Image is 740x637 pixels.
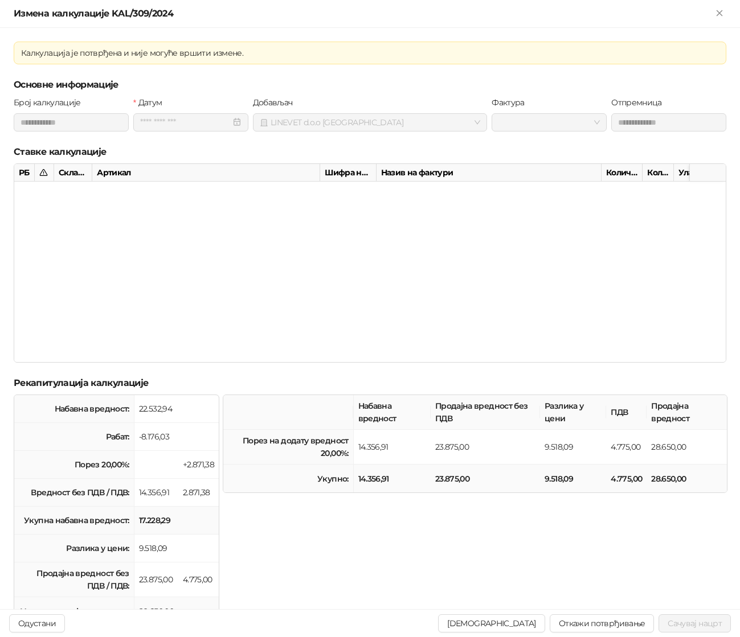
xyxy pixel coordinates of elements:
[498,114,590,131] input: Фактура
[14,507,134,535] td: Укупна набавна вредност:
[377,164,602,182] div: Назив на фактури
[133,96,169,109] label: Датум
[438,614,545,632] button: [DEMOGRAPHIC_DATA]
[611,96,669,109] label: Отпремница
[492,96,532,109] label: Фактура
[92,164,320,182] div: Артикал
[354,395,431,430] th: Набавна вредност
[14,376,726,390] h5: Рекапитулација калкулације
[14,562,134,597] td: Продајна вредност без ПДВ / ПДВ:
[14,96,88,109] label: Број калкулације
[140,116,230,129] input: Датум
[178,479,219,507] td: 2.871,38
[674,164,705,182] div: Улазна кол.
[611,113,726,131] input: Отпремница
[14,164,35,182] div: РБ
[550,614,654,632] button: Откажи потврђивање
[647,465,727,492] td: 28.650,00
[14,451,134,479] td: Порез 20,00%:
[178,562,219,597] td: 4.775,00
[178,451,219,479] td: +2.871,38
[223,430,353,465] td: Порез на додату вредност 20,00%:
[602,164,643,182] div: Количина
[134,562,178,597] td: 23.875,00
[354,430,431,465] td: 14.356,91
[14,479,134,507] td: Вредност без ПДВ / ПДВ:
[606,395,647,430] th: ПДВ
[659,614,731,632] button: Сачувај нацрт
[14,145,726,159] h5: Ставке калкулације
[134,535,178,562] td: 9.518,09
[9,614,65,632] button: Одустани
[606,430,647,465] td: 4.775,00
[713,7,726,20] button: Close
[447,618,535,628] span: [DEMOGRAPHIC_DATA]
[134,597,178,625] td: 28.650,00
[260,114,481,131] span: LINEVET d.o.o [GEOGRAPHIC_DATA]
[647,430,727,465] td: 28.650,00
[354,465,431,492] td: 14.356,91
[21,47,719,59] div: Калкулација је потврђена и није могуће вршити измене.
[134,423,178,451] td: -8.176,03
[431,430,540,465] td: 23.875,00
[606,465,647,492] td: 4.775,00
[253,96,300,109] label: Добављач
[431,395,540,430] th: Продајна вредност без ПДВ
[14,7,713,20] div: Измена калкулације KAL/309/2024
[540,465,606,492] td: 9.518,09
[320,164,376,182] div: Шифра на фактури
[14,78,726,92] h5: Основне информације
[643,164,674,182] div: Кол. у пак.
[540,395,606,430] th: Разлика у цени
[14,395,134,423] td: Набавна вредност:
[540,430,606,465] td: 9.518,09
[14,113,129,131] input: Број калкулације
[134,479,178,507] td: 14.356,91
[54,164,92,182] div: Складиште
[14,423,134,451] td: Рабат:
[14,535,134,562] td: Разлика у цени:
[14,597,134,625] td: Укупна продајна вредност:
[223,465,353,492] td: Укупно:
[431,465,540,492] td: 23.875,00
[647,395,727,430] th: Продајна вредност
[134,507,178,535] td: 17.228,29
[134,395,178,423] td: 22.532,94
